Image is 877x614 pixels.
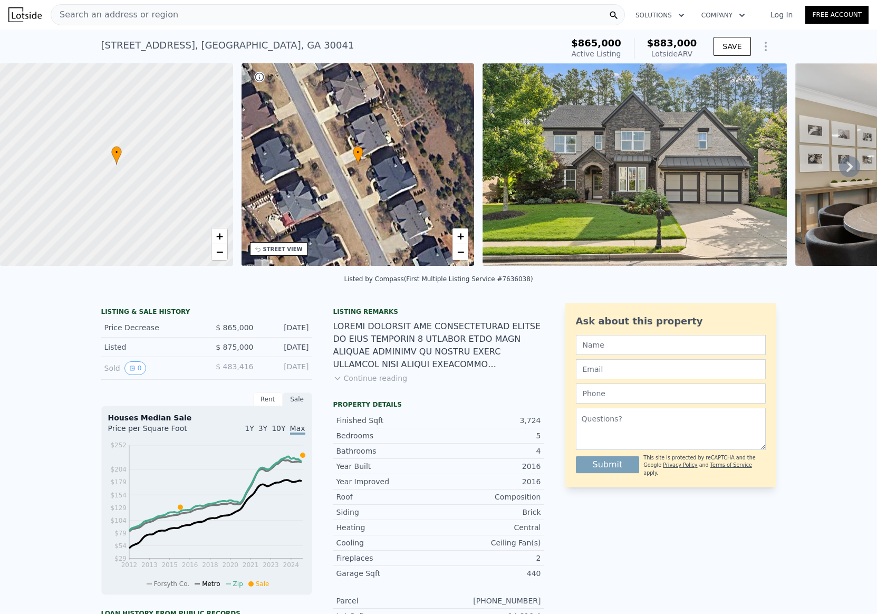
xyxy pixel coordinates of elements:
span: 1Y [245,424,254,433]
span: • [111,148,122,157]
span: Zip [233,580,243,588]
div: [DATE] [262,342,309,352]
span: • [353,148,363,157]
span: Metro [202,580,220,588]
a: Zoom in [211,228,227,244]
span: − [216,245,223,258]
tspan: 2018 [202,561,218,569]
span: $ 865,000 [216,323,253,332]
div: 440 [439,568,541,579]
button: Show Options [755,36,776,57]
span: + [216,229,223,243]
div: 4 [439,446,541,456]
div: Ask about this property [576,314,766,329]
div: Listed [104,342,198,352]
tspan: $54 [114,542,127,550]
div: Lotside ARV [647,49,697,59]
div: 2016 [439,476,541,487]
div: [DATE] [262,361,309,375]
div: • [353,146,363,165]
button: View historical data [124,361,147,375]
tspan: 2021 [242,561,258,569]
tspan: 2015 [161,561,178,569]
button: Solutions [627,6,693,25]
div: Year Improved [336,476,439,487]
input: Phone [576,383,766,404]
div: This site is protected by reCAPTCHA and the Google and apply. [643,454,765,477]
div: Rent [253,392,283,406]
button: Continue reading [333,373,408,383]
div: Siding [336,507,439,517]
span: 10Y [272,424,285,433]
div: Brick [439,507,541,517]
a: Log In [758,9,805,20]
tspan: $79 [114,530,127,537]
span: Sale [256,580,269,588]
div: Sold [104,361,198,375]
span: $ 483,416 [216,362,253,371]
button: Submit [576,456,640,473]
tspan: $154 [110,492,127,499]
input: Name [576,335,766,355]
div: Listing remarks [333,308,544,316]
button: Company [693,6,754,25]
div: 2016 [439,461,541,472]
span: Search an address or region [51,8,178,21]
div: Heating [336,522,439,533]
div: Sale [283,392,312,406]
a: Zoom out [211,244,227,260]
tspan: 2024 [283,561,299,569]
tspan: 2013 [141,561,158,569]
span: $883,000 [647,37,697,49]
div: Ceiling Fan(s) [439,538,541,548]
div: Listed by Compass (First Multiple Listing Service #7636038) [344,275,533,283]
div: 3,724 [439,415,541,426]
div: STREET VIEW [263,245,303,253]
tspan: $252 [110,442,127,449]
div: Cooling [336,538,439,548]
div: Parcel [336,596,439,606]
div: Year Built [336,461,439,472]
div: [STREET_ADDRESS] , [GEOGRAPHIC_DATA] , GA 30041 [101,38,354,53]
span: 3Y [258,424,267,433]
div: 5 [439,430,541,441]
div: [PHONE_NUMBER] [439,596,541,606]
img: Lotside [8,7,42,22]
span: $ 875,000 [216,343,253,351]
div: Price Decrease [104,322,198,333]
tspan: $129 [110,504,127,512]
tspan: 2023 [263,561,279,569]
div: 2 [439,553,541,563]
span: + [457,229,464,243]
div: Finished Sqft [336,415,439,426]
tspan: $104 [110,517,127,524]
div: Composition [439,492,541,502]
div: Bedrooms [336,430,439,441]
span: Max [290,424,305,435]
a: Free Account [805,6,869,24]
tspan: 2020 [222,561,238,569]
div: LISTING & SALE HISTORY [101,308,312,318]
a: Privacy Policy [663,462,697,468]
tspan: $29 [114,555,127,562]
tspan: $179 [110,478,127,486]
span: $865,000 [571,37,621,49]
span: − [457,245,464,258]
div: Garage Sqft [336,568,439,579]
span: Active Listing [572,50,621,58]
tspan: $204 [110,466,127,473]
img: Sale: 167544326 Parcel: 12081287 [483,63,787,266]
a: Terms of Service [710,462,752,468]
div: Houses Median Sale [108,412,305,423]
a: Zoom in [452,228,468,244]
div: Price per Square Foot [108,423,207,440]
div: [DATE] [262,322,309,333]
span: Forsyth Co. [154,580,190,588]
div: Bathrooms [336,446,439,456]
tspan: 2012 [121,561,137,569]
input: Email [576,359,766,379]
div: • [111,146,122,165]
div: Roof [336,492,439,502]
button: SAVE [714,37,750,56]
div: Property details [333,400,544,409]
